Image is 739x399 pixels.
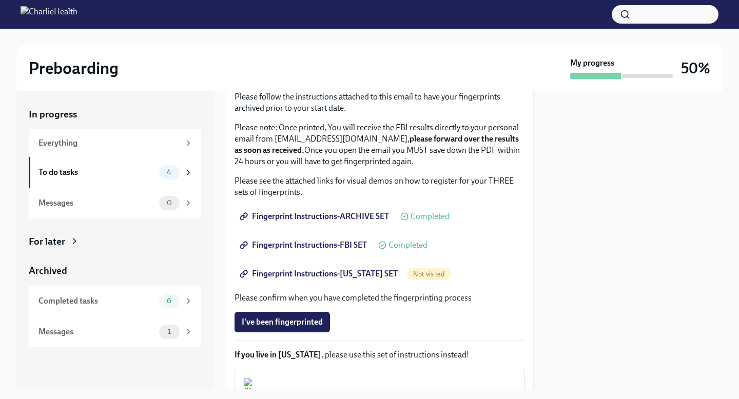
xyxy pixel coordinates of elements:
[235,264,405,284] a: Fingerprint Instructions-[US_STATE] SET
[242,240,367,250] span: Fingerprint Instructions-FBI SET
[38,137,180,149] div: Everything
[29,316,201,347] a: Messages1
[29,129,201,157] a: Everything
[235,235,374,255] a: Fingerprint Instructions-FBI SET
[407,270,451,278] span: Not visited
[411,212,450,221] span: Completed
[242,269,398,279] span: Fingerprint Instructions-[US_STATE] SET
[242,317,323,327] span: I've been fingerprinted
[29,108,201,121] a: In progress
[21,6,77,23] img: CharlieHealth
[38,167,155,178] div: To do tasks
[161,297,178,305] span: 6
[235,349,525,361] p: , please use this set of instructions instead!
[570,57,614,69] strong: My progress
[388,241,427,249] span: Completed
[29,188,201,218] a: Messages0
[38,197,155,209] div: Messages
[161,199,178,207] span: 0
[29,286,201,316] a: Completed tasks6
[38,295,155,307] div: Completed tasks
[235,350,321,360] strong: If you live in [US_STATE]
[29,235,65,248] div: For later
[29,157,201,188] a: To do tasks4
[235,312,330,332] button: I've been fingerprinted
[235,175,525,198] p: Please see the attached links for visual demos on how to register for your THREE sets of fingerpr...
[29,235,201,248] a: For later
[38,326,155,337] div: Messages
[242,211,389,222] span: Fingerprint Instructions-ARCHIVE SET
[29,264,201,277] a: Archived
[162,328,177,335] span: 1
[235,122,525,167] p: Please note: Once printed, You will receive the FBI results directly to your personal email from ...
[161,168,178,176] span: 4
[235,292,525,304] p: Please confirm when you have completed the fingerprinting process
[29,58,119,78] h2: Preboarding
[681,59,710,77] h3: 50%
[235,206,396,227] a: Fingerprint Instructions-ARCHIVE SET
[235,91,525,114] p: Please follow the instructions attached to this email to have your fingerprints archived prior to...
